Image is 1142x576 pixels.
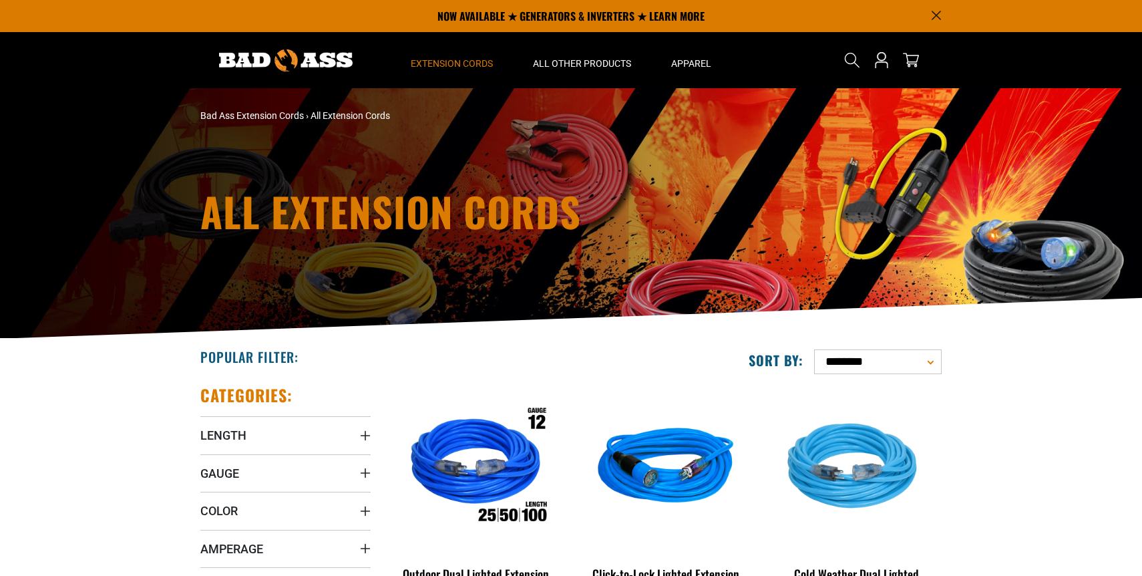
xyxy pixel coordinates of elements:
summary: Gauge [200,454,371,492]
a: Bad Ass Extension Cords [200,110,304,121]
span: Amperage [200,541,263,557]
span: Apparel [671,57,711,69]
summary: Amperage [200,530,371,567]
label: Sort by: [749,351,803,369]
span: Color [200,503,238,519]
summary: Length [200,416,371,454]
h2: Popular Filter: [200,348,299,366]
nav: breadcrumbs [200,109,688,123]
summary: Color [200,492,371,529]
img: Light Blue [772,392,940,545]
summary: Search [841,49,863,71]
img: Outdoor Dual Lighted Extension Cord w/ Safety CGM [392,392,560,545]
summary: All Other Products [513,32,651,88]
h2: Categories: [200,385,293,406]
summary: Apparel [651,32,731,88]
span: Extension Cords [411,57,493,69]
img: blue [582,392,750,545]
span: Gauge [200,466,239,481]
summary: Extension Cords [391,32,513,88]
span: Length [200,428,246,443]
span: All Other Products [533,57,631,69]
h1: All Extension Cords [200,191,688,231]
img: Bad Ass Extension Cords [219,49,353,71]
span: › [306,110,309,121]
span: All Extension Cords [311,110,390,121]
